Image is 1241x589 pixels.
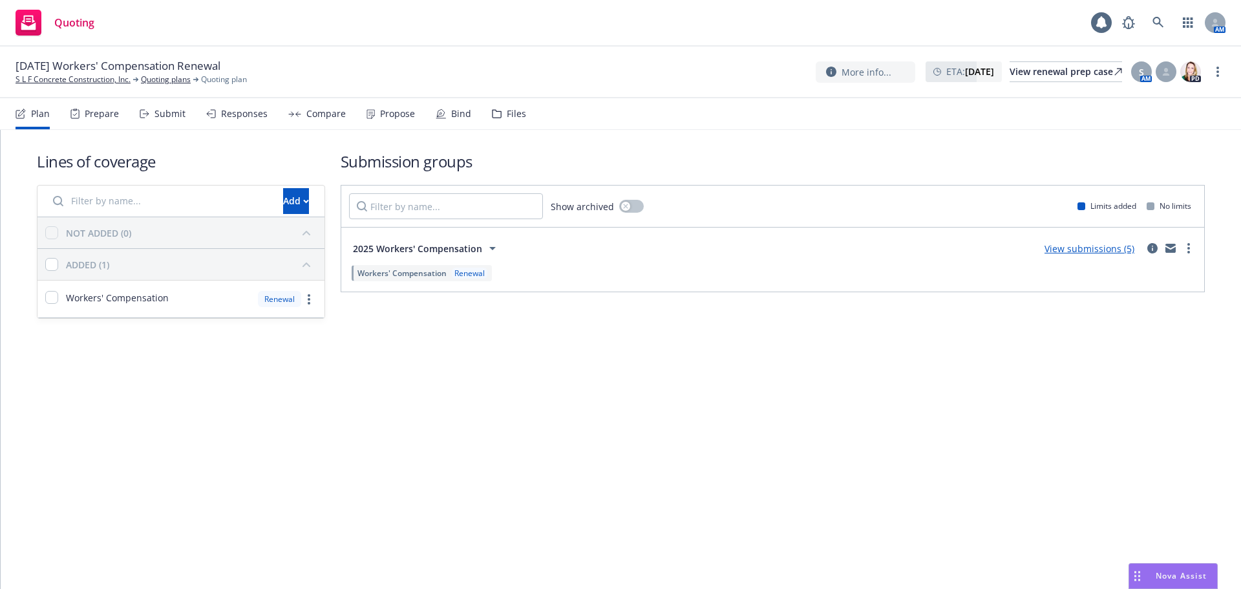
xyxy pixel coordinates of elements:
[31,109,50,119] div: Plan
[349,235,504,261] button: 2025 Workers' Compensation
[301,292,317,307] a: more
[1145,10,1171,36] a: Search
[10,5,100,41] a: Quoting
[283,189,309,213] div: Add
[1129,563,1218,589] button: Nova Assist
[1181,241,1196,256] a: more
[551,200,614,213] span: Show archived
[45,188,275,214] input: Filter by name...
[1139,65,1144,79] span: S
[1210,64,1225,80] a: more
[85,109,119,119] div: Prepare
[1010,61,1122,82] a: View renewal prep case
[452,268,487,279] div: Renewal
[380,109,415,119] div: Propose
[154,109,186,119] div: Submit
[66,226,131,240] div: NOT ADDED (0)
[201,74,247,85] span: Quoting plan
[349,193,543,219] input: Filter by name...
[946,65,994,78] span: ETA :
[283,188,309,214] button: Add
[451,109,471,119] div: Bind
[965,65,994,78] strong: [DATE]
[1077,200,1136,211] div: Limits added
[357,268,447,279] span: Workers' Compensation
[37,151,325,172] h1: Lines of coverage
[54,17,94,28] span: Quoting
[258,291,301,307] div: Renewal
[16,74,131,85] a: S L F Concrete Construction, Inc.
[306,109,346,119] div: Compare
[16,58,220,74] span: [DATE] Workers' Compensation Renewal
[1010,62,1122,81] div: View renewal prep case
[507,109,526,119] div: Files
[1163,241,1178,256] a: mail
[66,254,317,275] button: ADDED (1)
[1129,564,1145,588] div: Drag to move
[816,61,915,83] button: More info...
[1156,570,1207,581] span: Nova Assist
[1145,241,1160,256] a: circleInformation
[842,65,891,79] span: More info...
[221,109,268,119] div: Responses
[341,151,1205,172] h1: Submission groups
[66,222,317,243] button: NOT ADDED (0)
[66,258,109,272] div: ADDED (1)
[1045,242,1134,255] a: View submissions (5)
[353,242,482,255] span: 2025 Workers' Compensation
[1180,61,1201,82] img: photo
[1175,10,1201,36] a: Switch app
[66,291,169,305] span: Workers' Compensation
[141,74,191,85] a: Quoting plans
[1116,10,1141,36] a: Report a Bug
[1147,200,1191,211] div: No limits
